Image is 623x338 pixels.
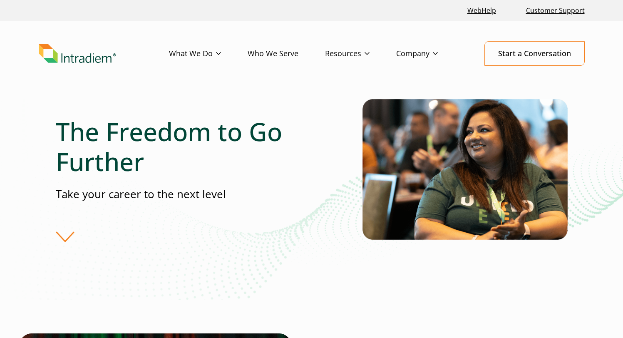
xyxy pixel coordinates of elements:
[248,42,325,66] a: Who We Serve
[484,41,585,66] a: Start a Conversation
[56,117,311,176] h1: The Freedom to Go Further
[169,42,248,66] a: What We Do
[39,44,169,63] a: Link to homepage of Intradiem
[523,2,588,20] a: Customer Support
[39,44,116,63] img: Intradiem
[325,42,396,66] a: Resources
[464,2,499,20] a: Link opens in a new window
[56,186,311,202] p: Take your career to the next level
[396,42,464,66] a: Company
